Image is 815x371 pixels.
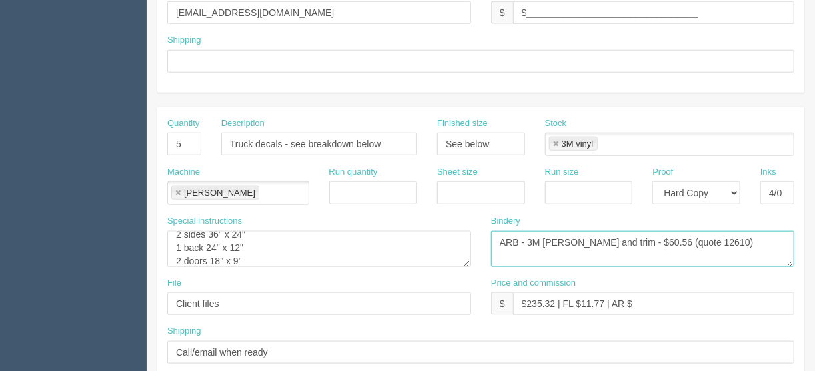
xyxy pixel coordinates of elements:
[167,117,199,130] label: Quantity
[562,139,594,148] div: 3M vinyl
[167,325,201,338] label: Shipping
[545,166,579,179] label: Run size
[167,166,200,179] label: Machine
[329,166,378,179] label: Run quantity
[652,166,673,179] label: Proof
[184,188,255,197] div: [PERSON_NAME]
[221,117,265,130] label: Description
[437,117,488,130] label: Finished size
[545,117,567,130] label: Stock
[167,215,242,228] label: Special instructions
[167,277,181,290] label: File
[760,166,776,179] label: Inks
[491,1,513,24] div: $
[437,166,478,179] label: Sheet size
[491,292,513,315] div: $
[491,277,576,290] label: Price and commission
[167,34,201,47] label: Shipping
[491,215,520,228] label: Bindery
